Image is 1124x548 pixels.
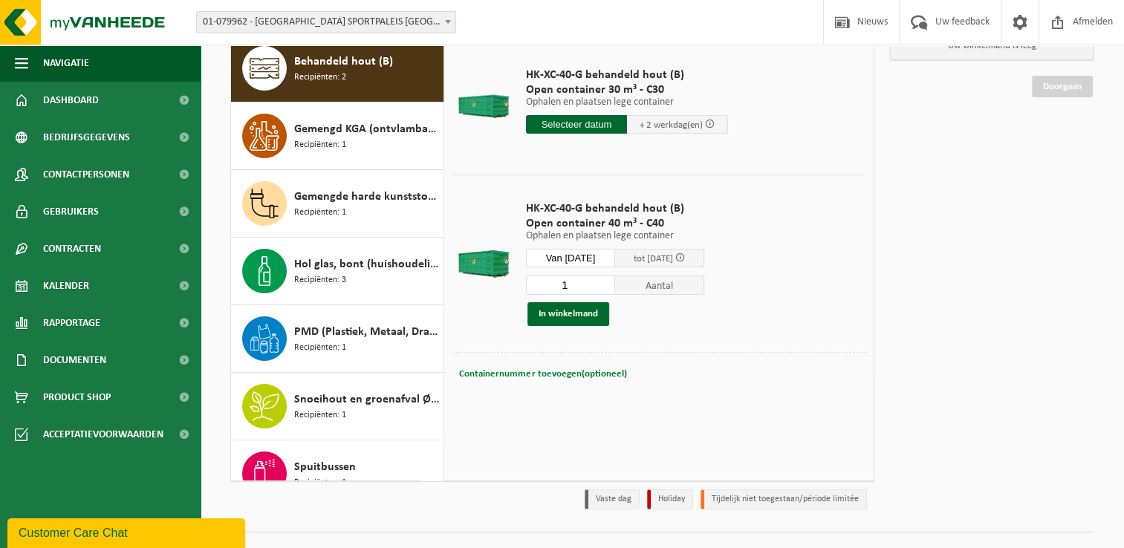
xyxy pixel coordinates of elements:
[527,302,609,326] button: In winkelmand
[231,35,444,102] button: Behandeld hout (B) Recipiënten: 2
[526,115,627,134] input: Selecteer datum
[43,342,106,379] span: Documenten
[526,201,704,216] span: HK-XC-40-G behandeld hout (B)
[294,323,440,341] span: PMD (Plastiek, Metaal, Drankkartons) (bedrijven)
[640,120,703,130] span: + 2 werkdag(en)
[196,11,456,33] span: 01-079962 - ANTWERPS SPORTPALEIS NV - MERKSEM
[231,440,444,508] button: Spuitbussen Recipiënten: 1
[890,32,1094,60] p: Uw winkelmand is leeg
[294,476,346,490] span: Recipiënten: 1
[294,255,440,273] span: Hol glas, bont (huishoudelijk)
[43,230,101,267] span: Contracten
[294,120,440,138] span: Gemengd KGA (ontvlambaar-corrosief)
[701,489,867,509] li: Tijdelijk niet toegestaan/période limitée
[647,489,693,509] li: Holiday
[43,379,111,416] span: Product Shop
[231,305,444,373] button: PMD (Plastiek, Metaal, Drankkartons) (bedrijven) Recipiënten: 1
[43,82,99,119] span: Dashboard
[526,231,704,241] p: Ophalen en plaatsen lege container
[43,156,129,193] span: Contactpersonen
[526,249,615,267] input: Selecteer datum
[43,119,130,156] span: Bedrijfsgegevens
[197,12,455,33] span: 01-079962 - ANTWERPS SPORTPALEIS NV - MERKSEM
[231,102,444,170] button: Gemengd KGA (ontvlambaar-corrosief) Recipiënten: 1
[294,341,346,355] span: Recipiënten: 1
[43,193,99,230] span: Gebruikers
[294,408,346,423] span: Recipiënten: 1
[294,273,346,287] span: Recipiënten: 3
[615,275,704,295] span: Aantal
[294,188,440,206] span: Gemengde harde kunststoffen (PE, PP en PVC), recycleerbaar (industrieel)
[294,206,346,220] span: Recipiënten: 1
[526,97,728,108] p: Ophalen en plaatsen lege container
[526,68,728,82] span: HK-XC-40-G behandeld hout (B)
[294,138,346,152] span: Recipiënten: 1
[231,238,444,305] button: Hol glas, bont (huishoudelijk) Recipiënten: 3
[231,170,444,238] button: Gemengde harde kunststoffen (PE, PP en PVC), recycleerbaar (industrieel) Recipiënten: 1
[294,391,440,408] span: Snoeihout en groenafval Ø < 12 cm
[526,82,728,97] span: Open container 30 m³ - C30
[43,45,89,82] span: Navigatie
[634,254,673,264] span: tot [DATE]
[526,216,704,231] span: Open container 40 m³ - C40
[294,458,356,476] span: Spuitbussen
[231,373,444,440] button: Snoeihout en groenafval Ø < 12 cm Recipiënten: 1
[459,369,626,379] span: Containernummer toevoegen(optioneel)
[458,364,628,385] button: Containernummer toevoegen(optioneel)
[43,304,100,342] span: Rapportage
[294,71,346,85] span: Recipiënten: 2
[43,416,163,453] span: Acceptatievoorwaarden
[294,53,393,71] span: Behandeld hout (B)
[7,515,248,548] iframe: chat widget
[43,267,89,304] span: Kalender
[585,489,640,509] li: Vaste dag
[1032,76,1093,97] a: Doorgaan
